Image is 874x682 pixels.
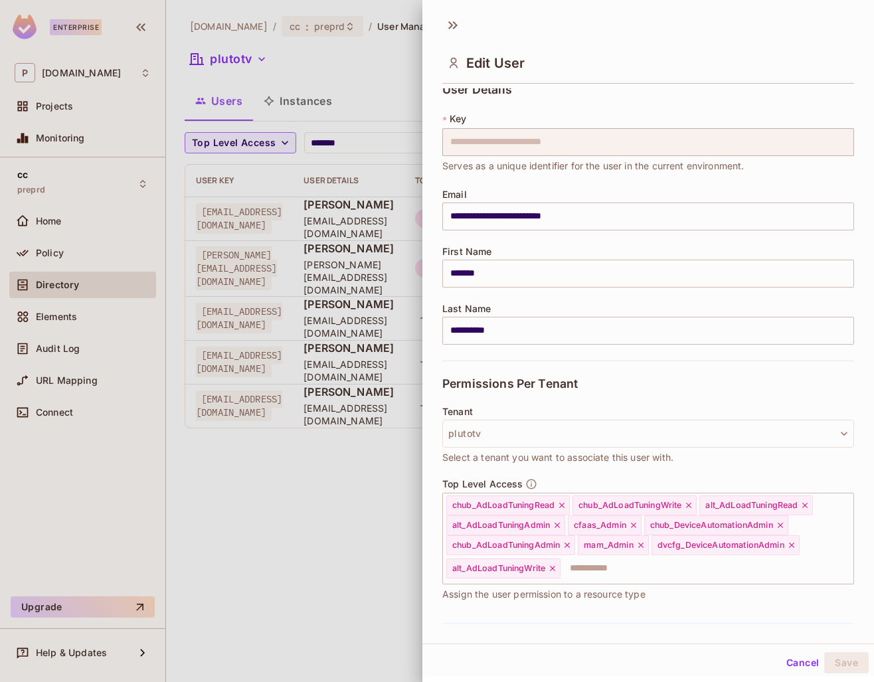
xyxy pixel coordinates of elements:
[442,420,854,448] button: plutotv
[442,246,492,257] span: First Name
[644,515,788,535] div: chub_DeviceAutomationAdmin
[578,500,681,511] span: chub_AdLoadTuningWrite
[442,189,467,200] span: Email
[847,537,849,539] button: Open
[442,377,578,390] span: Permissions Per Tenant
[574,520,626,531] span: cfaas_Admin
[452,500,555,511] span: chub_AdLoadTuningRead
[657,540,784,551] span: dvcfg_DeviceAutomationAdmin
[442,303,491,314] span: Last Name
[442,83,512,96] span: User Details
[446,535,575,555] div: chub_AdLoadTuningAdmin
[824,652,869,673] button: Save
[446,558,561,578] div: alt_AdLoadTuningWrite
[442,406,473,417] span: Tenant
[568,515,642,535] div: cfaas_Admin
[446,495,570,515] div: chub_AdLoadTuningRead
[450,114,466,124] span: Key
[442,587,646,602] span: Assign the user permission to a resource type
[466,55,525,71] span: Edit User
[781,652,824,673] button: Cancel
[452,540,560,551] span: chub_AdLoadTuningAdmin
[584,540,633,551] span: mam_Admin
[699,495,813,515] div: alt_AdLoadTuningRead
[442,159,744,173] span: Serves as a unique identifier for the user in the current environment.
[652,535,800,555] div: dvcfg_DeviceAutomationAdmin
[572,495,697,515] div: chub_AdLoadTuningWrite
[442,479,523,489] span: Top Level Access
[452,520,550,531] span: alt_AdLoadTuningAdmin
[705,500,798,511] span: alt_AdLoadTuningRead
[442,450,673,465] span: Select a tenant you want to associate this user with.
[650,520,773,531] span: chub_DeviceAutomationAdmin
[446,515,565,535] div: alt_AdLoadTuningAdmin
[452,563,545,574] span: alt_AdLoadTuningWrite
[578,535,648,555] div: mam_Admin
